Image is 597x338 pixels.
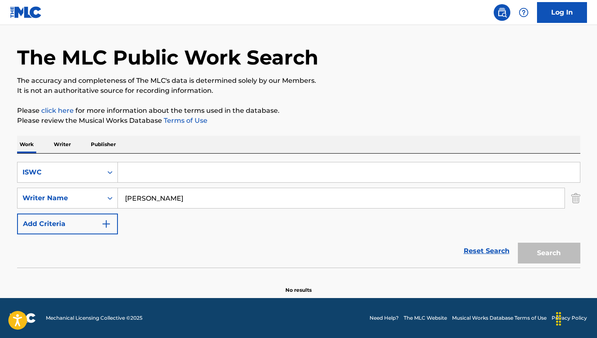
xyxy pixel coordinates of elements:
[452,314,547,322] a: Musical Works Database Terms of Use
[17,136,36,153] p: Work
[17,162,580,268] form: Search Form
[515,4,532,21] div: Help
[519,7,529,17] img: help
[460,242,514,260] a: Reset Search
[46,314,142,322] span: Mechanical Licensing Collective © 2025
[17,106,580,116] p: Please for more information about the terms used in the database.
[552,306,565,331] div: Drag
[51,136,73,153] p: Writer
[17,214,118,234] button: Add Criteria
[41,107,74,114] a: click here
[494,4,510,21] a: Public Search
[22,167,97,177] div: ISWC
[10,313,36,323] img: logo
[17,76,580,86] p: The accuracy and completeness of The MLC's data is determined solely by our Members.
[88,136,118,153] p: Publisher
[10,6,42,18] img: MLC Logo
[285,276,312,294] p: No results
[22,193,97,203] div: Writer Name
[555,298,597,338] iframe: Chat Widget
[537,2,587,23] a: Log In
[571,188,580,209] img: Delete Criterion
[101,219,111,229] img: 9d2ae6d4665cec9f34b9.svg
[552,314,587,322] a: Privacy Policy
[404,314,447,322] a: The MLC Website
[370,314,399,322] a: Need Help?
[17,116,580,126] p: Please review the Musical Works Database
[17,45,318,70] h1: The MLC Public Work Search
[17,86,580,96] p: It is not an authoritative source for recording information.
[162,117,207,124] a: Terms of Use
[497,7,507,17] img: search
